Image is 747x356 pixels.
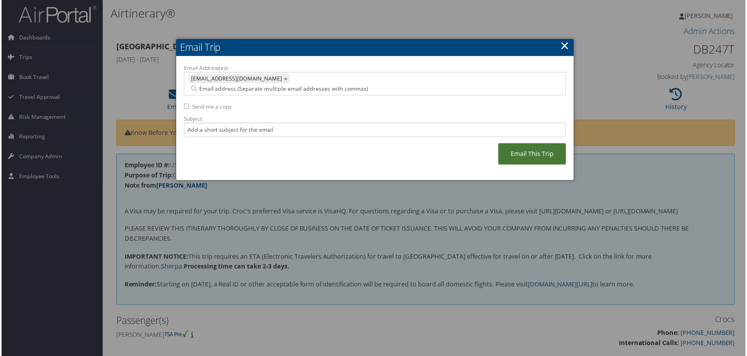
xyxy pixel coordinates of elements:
[183,123,567,138] input: Add a short subject for the email
[175,39,575,56] h2: Email Trip
[191,103,231,111] label: Send me a copy
[499,144,567,165] a: Email This Trip
[561,38,570,54] a: ×
[183,64,567,72] label: Email Address(es):
[183,115,567,123] label: Subject:
[189,75,282,83] span: [EMAIL_ADDRESS][DOMAIN_NAME]
[284,75,289,83] a: ×
[188,85,491,93] input: Email address (Separate multiple email addresses with commas)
